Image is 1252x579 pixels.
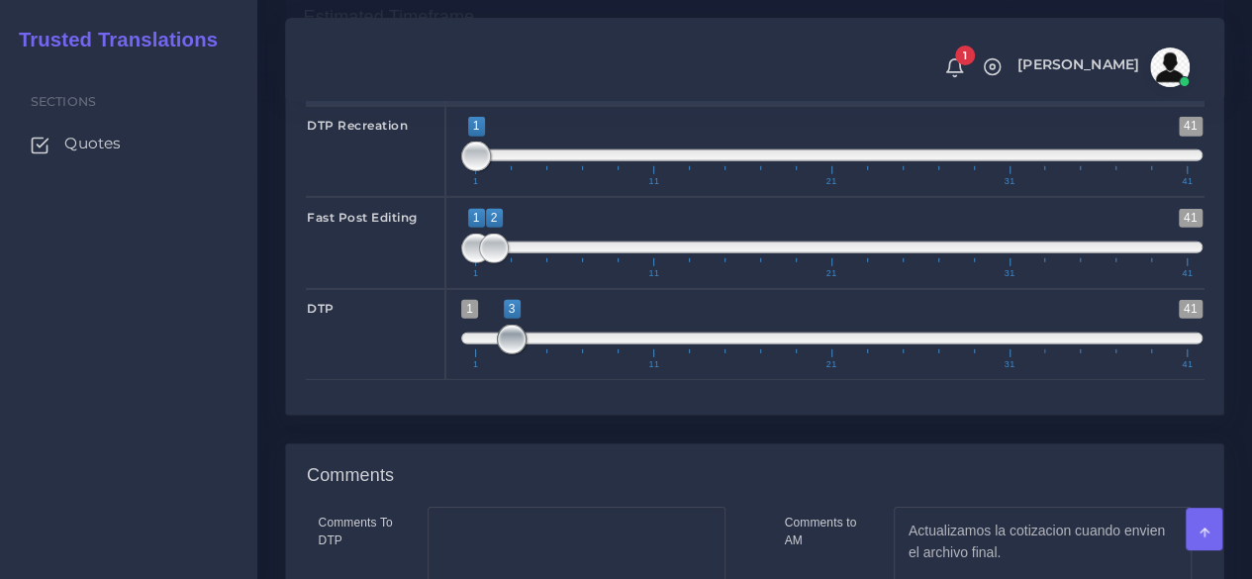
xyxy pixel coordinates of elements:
span: 1 [468,209,485,228]
span: 41 [1179,177,1196,186]
span: 1 [470,360,482,369]
a: Trusted Translations [5,24,218,56]
span: 31 [1001,177,1017,186]
span: 1 [470,177,482,186]
span: 31 [1001,360,1017,369]
h4: Comments [307,465,394,487]
span: Quotes [64,133,121,154]
a: [PERSON_NAME]avatar [1008,48,1197,87]
span: 21 [823,177,840,186]
label: Comments To DTP [319,514,398,549]
span: [PERSON_NAME] [1017,57,1139,71]
img: avatar [1150,48,1190,87]
span: 21 [823,269,840,278]
h2: Trusted Translations [5,28,218,51]
span: 11 [645,177,662,186]
span: 1 [955,46,975,65]
span: 3 [504,300,521,319]
span: 41 [1179,209,1203,228]
span: 1 [461,300,478,319]
span: 31 [1001,269,1017,278]
label: Comments to AM [785,514,864,549]
span: 21 [823,360,840,369]
a: Quotes [15,123,242,164]
span: 1 [468,117,485,136]
a: 1 [937,56,972,78]
span: 41 [1179,300,1203,319]
span: 1 [470,269,482,278]
span: 2 [486,209,503,228]
span: 41 [1179,360,1196,369]
span: Sections [31,94,96,109]
span: 41 [1179,117,1203,136]
span: 11 [645,269,662,278]
span: 11 [645,360,662,369]
span: 41 [1179,269,1196,278]
strong: Fast Post Editing [307,210,418,225]
strong: DTP Recreation [307,118,408,133]
strong: DTP [307,301,335,316]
